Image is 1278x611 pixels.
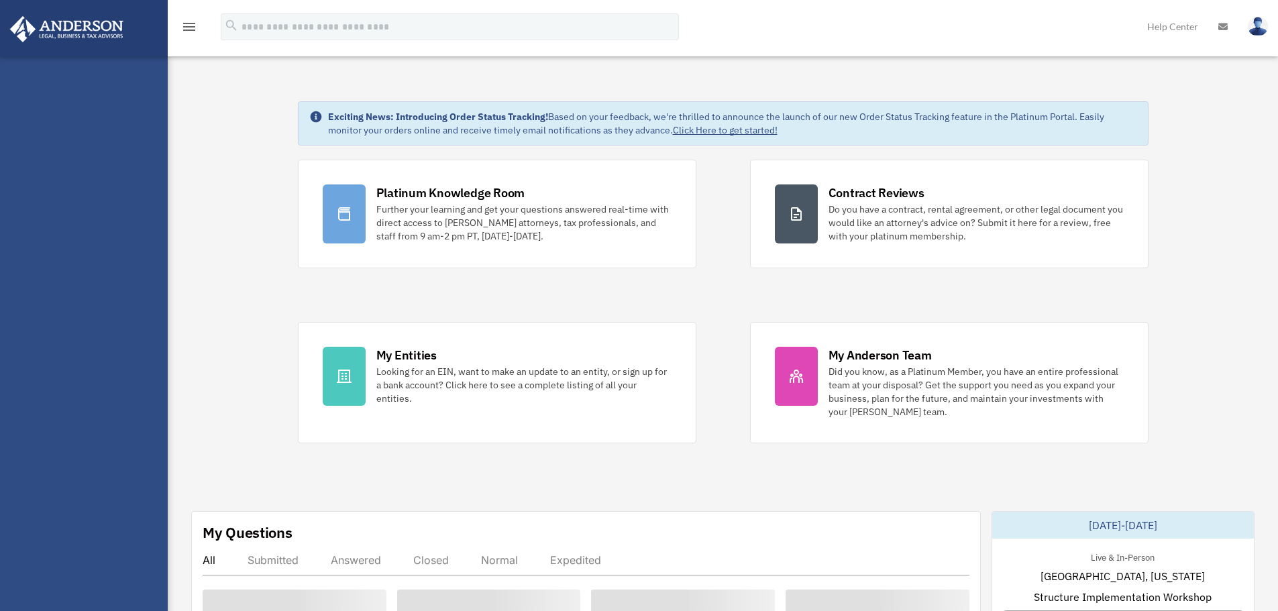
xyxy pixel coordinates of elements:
[328,111,548,123] strong: Exciting News: Introducing Order Status Tracking!
[829,184,924,201] div: Contract Reviews
[298,160,696,268] a: Platinum Knowledge Room Further your learning and get your questions answered real-time with dire...
[750,322,1149,443] a: My Anderson Team Did you know, as a Platinum Member, you have an entire professional team at your...
[550,553,601,567] div: Expedited
[1080,549,1165,563] div: Live & In-Person
[328,110,1137,137] div: Based on your feedback, we're thrilled to announce the launch of our new Order Status Tracking fe...
[992,512,1254,539] div: [DATE]-[DATE]
[331,553,381,567] div: Answered
[181,23,197,35] a: menu
[376,203,672,243] div: Further your learning and get your questions answered real-time with direct access to [PERSON_NAM...
[6,16,127,42] img: Anderson Advisors Platinum Portal
[1248,17,1268,36] img: User Pic
[298,322,696,443] a: My Entities Looking for an EIN, want to make an update to an entity, or sign up for a bank accoun...
[413,553,449,567] div: Closed
[1034,589,1212,605] span: Structure Implementation Workshop
[1041,568,1205,584] span: [GEOGRAPHIC_DATA], [US_STATE]
[829,365,1124,419] div: Did you know, as a Platinum Member, you have an entire professional team at your disposal? Get th...
[376,184,525,201] div: Platinum Knowledge Room
[829,347,932,364] div: My Anderson Team
[481,553,518,567] div: Normal
[376,365,672,405] div: Looking for an EIN, want to make an update to an entity, or sign up for a bank account? Click her...
[673,124,778,136] a: Click Here to get started!
[181,19,197,35] i: menu
[376,347,437,364] div: My Entities
[750,160,1149,268] a: Contract Reviews Do you have a contract, rental agreement, or other legal document you would like...
[203,553,215,567] div: All
[203,522,292,543] div: My Questions
[224,18,239,33] i: search
[829,203,1124,243] div: Do you have a contract, rental agreement, or other legal document you would like an attorney's ad...
[248,553,299,567] div: Submitted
